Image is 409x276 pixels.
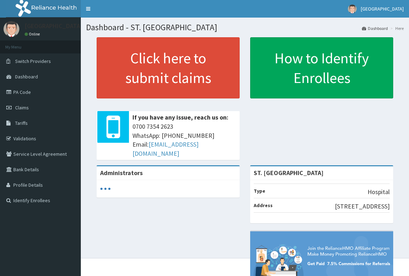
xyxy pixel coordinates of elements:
[254,202,273,208] b: Address
[361,6,404,12] span: [GEOGRAPHIC_DATA]
[86,23,404,32] h1: Dashboard - ST. [GEOGRAPHIC_DATA]
[15,104,29,111] span: Claims
[348,5,357,13] img: User Image
[15,58,51,64] span: Switch Providers
[132,122,236,158] span: 0700 7354 2623 WhatsApp: [PHONE_NUMBER] Email:
[15,120,28,126] span: Tariffs
[132,113,228,121] b: If you have any issue, reach us on:
[254,169,324,177] strong: ST. [GEOGRAPHIC_DATA]
[389,25,404,31] li: Here
[132,140,199,158] a: [EMAIL_ADDRESS][DOMAIN_NAME]
[368,187,390,197] p: Hospital
[25,32,41,37] a: Online
[4,21,19,37] img: User Image
[100,169,143,177] b: Administrators
[335,202,390,211] p: [STREET_ADDRESS]
[362,25,388,31] a: Dashboard
[100,184,111,194] svg: audio-loading
[97,37,240,98] a: Click here to submit claims
[254,188,265,194] b: Type
[25,23,83,29] p: [GEOGRAPHIC_DATA]
[15,73,38,80] span: Dashboard
[250,37,393,98] a: How to Identify Enrollees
